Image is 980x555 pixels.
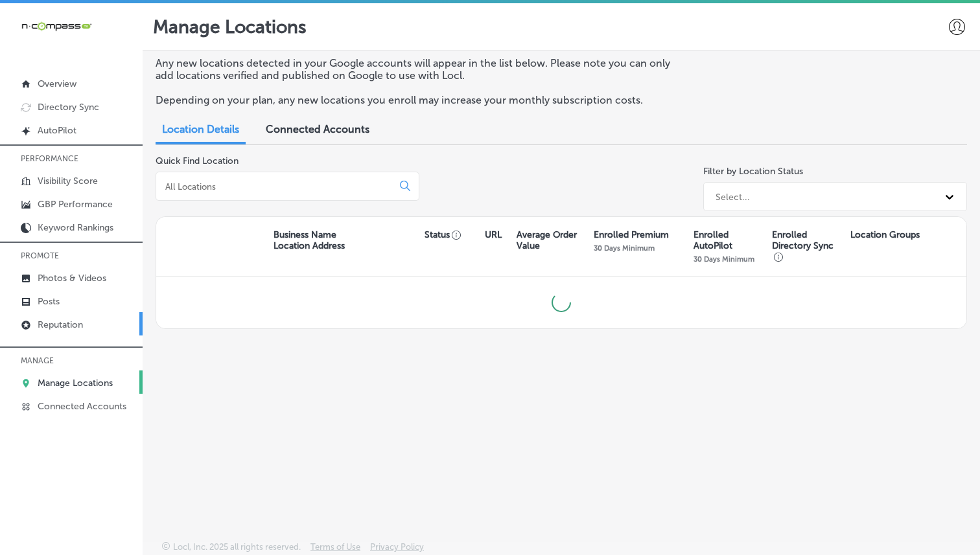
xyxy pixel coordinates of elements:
[694,229,765,251] p: Enrolled AutoPilot
[772,229,844,262] p: Enrolled Directory Sync
[164,181,390,192] input: All Locations
[38,125,76,136] p: AutoPilot
[38,78,76,89] p: Overview
[38,222,113,233] p: Keyword Rankings
[517,229,588,251] p: Average Order Value
[594,244,655,253] p: 30 Days Minimum
[266,123,369,135] span: Connected Accounts
[38,176,98,187] p: Visibility Score
[38,199,113,210] p: GBP Performance
[594,229,669,240] p: Enrolled Premium
[156,94,683,106] p: Depending on your plan, any new locations you enroll may increase your monthly subscription costs.
[156,57,683,82] p: Any new locations detected in your Google accounts will appear in the list below. Please note you...
[425,229,485,240] p: Status
[156,155,239,166] label: Quick Find Location
[153,16,307,38] p: Manage Locations
[694,255,754,264] p: 30 Days Minimum
[38,378,113,389] p: Manage Locations
[274,229,345,251] p: Business Name Location Address
[38,102,99,113] p: Directory Sync
[703,166,803,177] label: Filter by Location Status
[485,229,502,240] p: URL
[38,319,83,330] p: Reputation
[38,296,60,307] p: Posts
[716,191,750,202] div: Select...
[21,20,92,32] img: 660ab0bf-5cc7-4cb8-ba1c-48b5ae0f18e60NCTV_CLogo_TV_Black_-500x88.png
[38,401,126,412] p: Connected Accounts
[162,123,239,135] span: Location Details
[173,542,301,552] p: Locl, Inc. 2025 all rights reserved.
[850,229,920,240] p: Location Groups
[38,273,106,284] p: Photos & Videos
